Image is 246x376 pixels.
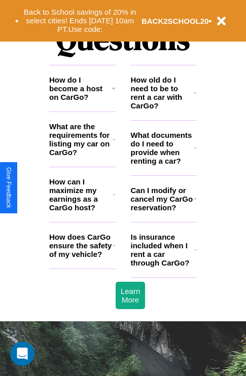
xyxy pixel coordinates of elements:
h3: What documents do I need to provide when renting a car? [131,131,195,165]
button: Back to School savings of 20% in select cities! Ends [DATE] 10am PT.Use code: [19,5,142,36]
h3: How does CarGo ensure the safety of my vehicle? [49,233,113,258]
h3: Can I modify or cancel my CarGo reservation? [131,186,194,212]
h3: Is insurance included when I rent a car through CarGo? [131,233,194,267]
div: Give Feedback [5,167,12,208]
h3: How old do I need to be to rent a car with CarGo? [131,76,194,110]
h3: How can I maximize my earnings as a CarGo host? [49,177,113,212]
b: BACK2SCHOOL20 [142,17,209,25]
button: Learn More [116,282,145,309]
iframe: Intercom live chat [10,342,34,366]
h3: How do I become a host on CarGo? [49,76,112,101]
h3: What are the requirements for listing my car on CarGo? [49,122,113,157]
